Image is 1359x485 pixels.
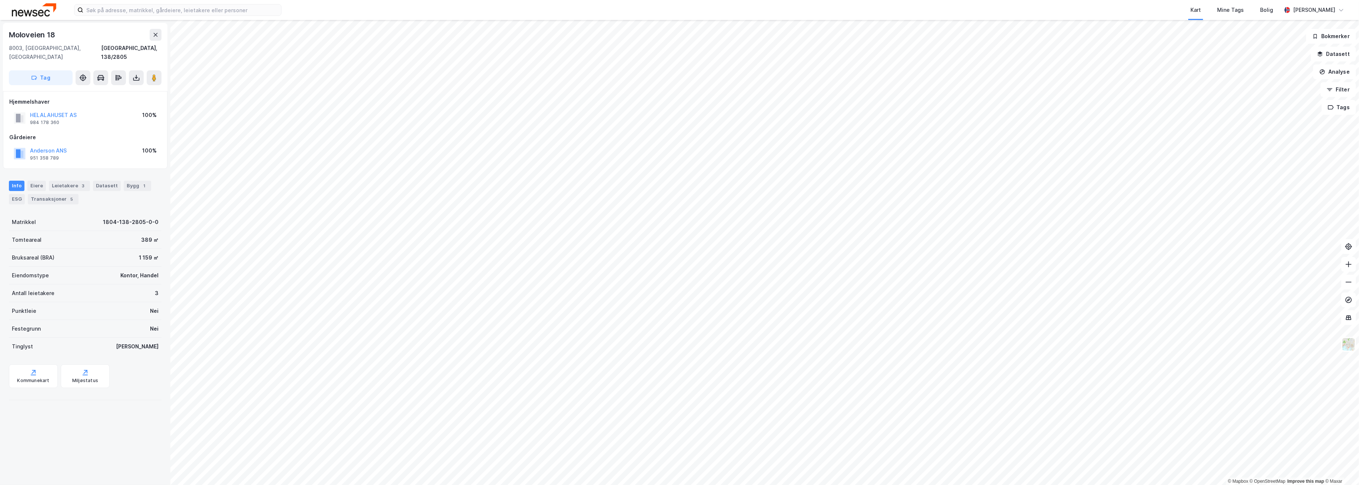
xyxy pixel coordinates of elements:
[1306,29,1356,44] button: Bokmerker
[1322,449,1359,485] div: Kontrollprogram for chat
[72,378,98,384] div: Miljøstatus
[83,4,281,16] input: Søk på adresse, matrikkel, gårdeiere, leietakere eller personer
[1311,47,1356,61] button: Datasett
[12,324,41,333] div: Festegrunn
[80,182,87,190] div: 3
[139,253,159,262] div: 1 159 ㎡
[9,133,161,142] div: Gårdeiere
[12,235,41,244] div: Tomteareal
[9,44,101,61] div: 8003, [GEOGRAPHIC_DATA], [GEOGRAPHIC_DATA]
[150,307,159,315] div: Nei
[1313,64,1356,79] button: Analyse
[141,235,159,244] div: 389 ㎡
[28,194,79,204] div: Transaksjoner
[1217,6,1244,14] div: Mine Tags
[9,70,73,85] button: Tag
[12,307,36,315] div: Punktleie
[120,271,159,280] div: Kontor, Handel
[150,324,159,333] div: Nei
[9,194,25,204] div: ESG
[103,218,159,227] div: 1804-138-2805-0-0
[30,120,59,126] div: 984 178 360
[142,146,157,155] div: 100%
[101,44,161,61] div: [GEOGRAPHIC_DATA], 138/2805
[9,29,57,41] div: Moloveien 18
[12,271,49,280] div: Eiendomstype
[12,289,54,298] div: Antall leietakere
[12,253,54,262] div: Bruksareal (BRA)
[68,195,76,203] div: 5
[124,181,151,191] div: Bygg
[155,289,159,298] div: 3
[1190,6,1201,14] div: Kart
[1342,337,1356,351] img: Z
[49,181,90,191] div: Leietakere
[9,97,161,106] div: Hjemmelshaver
[9,181,24,191] div: Info
[116,342,159,351] div: [PERSON_NAME]
[30,155,59,161] div: 951 358 789
[27,181,46,191] div: Eiere
[12,3,56,16] img: newsec-logo.f6e21ccffca1b3a03d2d.png
[1322,449,1359,485] iframe: Chat Widget
[93,181,121,191] div: Datasett
[1260,6,1273,14] div: Bolig
[142,111,157,120] div: 100%
[12,342,33,351] div: Tinglyst
[1322,100,1356,115] button: Tags
[17,378,49,384] div: Kommunekart
[1320,82,1356,97] button: Filter
[1250,479,1286,484] a: OpenStreetMap
[1293,6,1335,14] div: [PERSON_NAME]
[1288,479,1324,484] a: Improve this map
[1228,479,1248,484] a: Mapbox
[12,218,36,227] div: Matrikkel
[141,182,148,190] div: 1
